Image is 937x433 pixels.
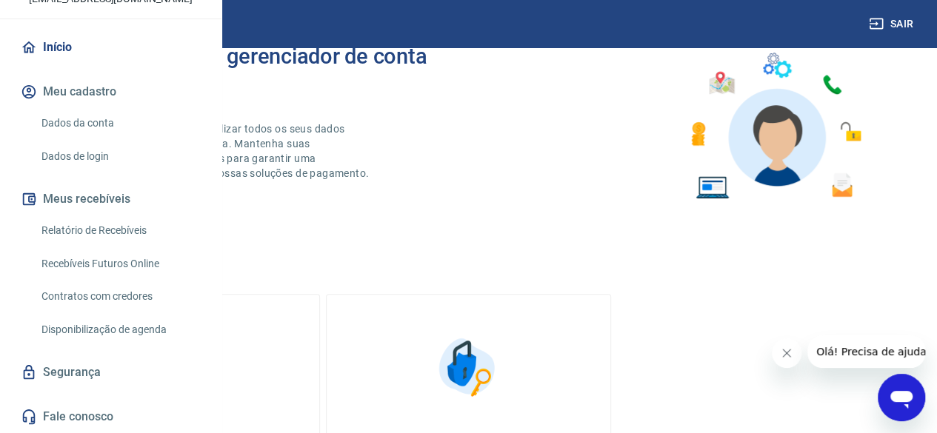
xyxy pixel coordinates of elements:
a: Relatório de Recebíveis [36,215,204,246]
a: Recebíveis Futuros Online [36,249,204,279]
a: Início [18,31,204,64]
button: Meu cadastro [18,75,204,108]
a: Dados da conta [36,108,204,138]
a: Fale conosco [18,400,204,433]
h2: Bem-vindo(a) ao gerenciador de conta Vindi [65,44,469,92]
span: Olá! Precisa de ajuda? [9,10,124,22]
iframe: Fechar mensagem [772,338,801,368]
a: Dados de login [36,141,204,172]
button: Meus recebíveis [18,183,204,215]
h5: O que deseja fazer hoje? [36,261,901,276]
a: Contratos com credores [36,281,204,312]
a: Segurança [18,356,204,389]
iframe: Mensagem da empresa [807,335,925,368]
img: Segurança [431,330,505,404]
img: Imagem de um avatar masculino com diversos icones exemplificando as funcionalidades do gerenciado... [678,44,872,208]
iframe: Botão para abrir a janela de mensagens [878,374,925,421]
a: Disponibilização de agenda [36,315,204,345]
button: Sair [866,10,919,38]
